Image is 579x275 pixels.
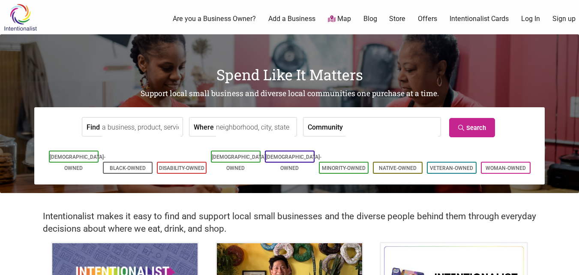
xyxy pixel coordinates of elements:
a: [DEMOGRAPHIC_DATA]-Owned [212,154,267,171]
a: Woman-Owned [486,165,526,171]
label: Find [87,118,100,136]
a: [DEMOGRAPHIC_DATA]-Owned [50,154,105,171]
a: Are you a Business Owner? [173,14,256,24]
input: a business, product, service [102,118,180,137]
label: Where [194,118,214,136]
input: neighborhood, city, state [216,118,294,137]
a: Veteran-Owned [430,165,473,171]
a: Map [328,14,351,24]
a: Native-Owned [379,165,417,171]
a: Intentionalist Cards [450,14,509,24]
a: Search [449,118,495,137]
a: Black-Owned [110,165,146,171]
a: Disability-Owned [159,165,204,171]
a: Log In [521,14,540,24]
a: [DEMOGRAPHIC_DATA]-Owned [266,154,321,171]
a: Add a Business [268,14,315,24]
h2: Intentionalist makes it easy to find and support local small businesses and the diverse people be... [43,210,536,235]
a: Sign up [552,14,576,24]
a: Blog [363,14,377,24]
a: Store [389,14,405,24]
label: Community [308,118,343,136]
a: Offers [418,14,437,24]
a: Minority-Owned [322,165,366,171]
